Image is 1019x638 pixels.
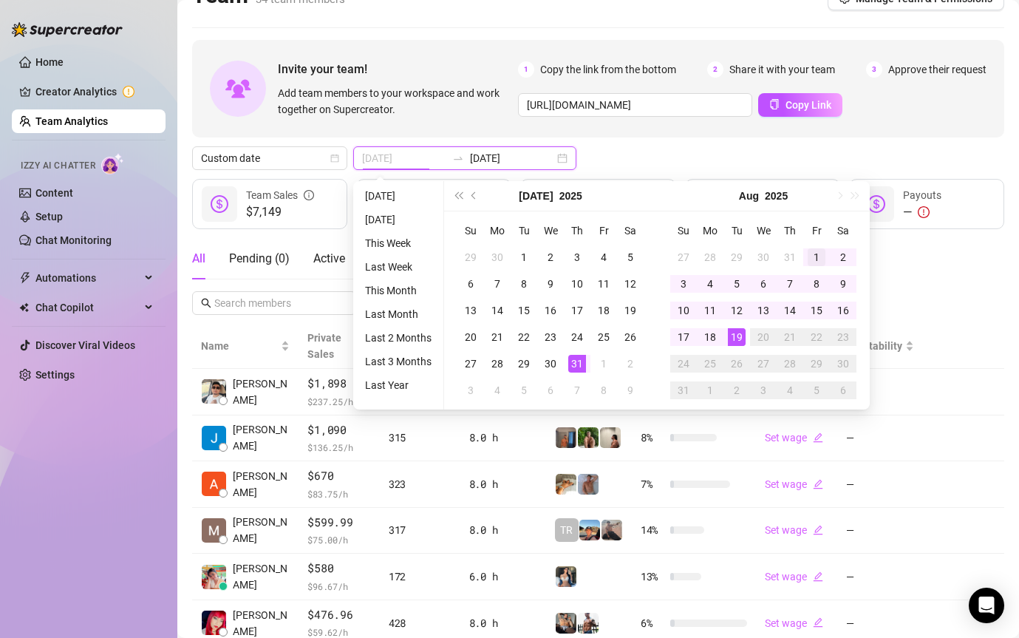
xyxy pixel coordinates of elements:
[307,440,370,455] span: $ 136.25 /h
[559,181,582,211] button: Choose a year
[803,271,830,297] td: 2025-08-08
[777,297,803,324] td: 2025-08-14
[457,297,484,324] td: 2025-07-13
[511,244,537,271] td: 2025-07-01
[641,430,664,446] span: 8 %
[834,381,852,399] div: 6
[969,588,1004,623] div: Open Intercom Messenger
[830,324,856,350] td: 2025-08-23
[728,355,746,373] div: 26
[488,248,506,266] div: 30
[750,271,777,297] td: 2025-08-06
[359,282,437,299] li: This Month
[595,248,613,266] div: 4
[304,187,314,203] span: info-circle
[701,275,719,293] div: 4
[202,565,226,589] img: Aira Marie
[568,355,586,373] div: 31
[359,353,437,370] li: Last 3 Months
[697,350,723,377] td: 2025-08-25
[233,376,290,408] span: [PERSON_NAME]
[846,340,902,352] span: Profitability
[765,524,823,536] a: Set wageedit
[35,369,75,381] a: Settings
[484,271,511,297] td: 2025-07-07
[723,350,750,377] td: 2025-08-26
[670,244,697,271] td: 2025-07-27
[834,275,852,293] div: 9
[723,271,750,297] td: 2025-08-05
[590,217,617,244] th: Fr
[595,381,613,399] div: 8
[35,56,64,68] a: Home
[457,271,484,297] td: 2025-07-06
[728,381,746,399] div: 2
[670,271,697,297] td: 2025-08-03
[830,297,856,324] td: 2025-08-16
[484,244,511,271] td: 2025-06-30
[701,381,719,399] div: 1
[830,350,856,377] td: 2025-08-30
[233,514,290,546] span: [PERSON_NAME]
[675,355,692,373] div: 24
[359,305,437,323] li: Last Month
[675,381,692,399] div: 31
[621,328,639,346] div: 26
[540,61,676,78] span: Copy the link from the bottom
[754,248,772,266] div: 30
[813,525,823,535] span: edit
[837,415,923,462] td: —
[201,147,338,169] span: Custom date
[564,244,590,271] td: 2025-07-03
[837,461,923,508] td: —
[617,377,644,404] td: 2025-08-09
[511,350,537,377] td: 2025-07-29
[488,355,506,373] div: 28
[803,324,830,350] td: 2025-08-22
[653,179,664,211] span: question-circle
[462,355,480,373] div: 27
[670,324,697,350] td: 2025-08-17
[214,295,335,311] input: Search members
[754,355,772,373] div: 27
[560,522,573,538] span: TR
[568,381,586,399] div: 7
[457,350,484,377] td: 2025-07-27
[537,324,564,350] td: 2025-07-23
[330,154,339,163] span: calendar
[457,324,484,350] td: 2025-07-20
[515,328,533,346] div: 22
[728,275,746,293] div: 5
[777,350,803,377] td: 2025-08-28
[515,248,533,266] div: 1
[35,266,140,290] span: Automations
[675,328,692,346] div: 17
[837,369,923,415] td: —
[484,324,511,350] td: 2025-07-21
[830,271,856,297] td: 2025-08-09
[723,244,750,271] td: 2025-07-29
[813,432,823,443] span: edit
[834,302,852,319] div: 16
[556,566,576,587] img: Katy
[595,302,613,319] div: 18
[201,298,211,308] span: search
[515,355,533,373] div: 29
[813,571,823,582] span: edit
[359,187,437,205] li: [DATE]
[803,244,830,271] td: 2025-08-01
[452,152,464,164] span: to
[701,302,719,319] div: 11
[781,302,799,319] div: 14
[595,355,613,373] div: 1
[600,427,621,448] img: Ralphy
[728,328,746,346] div: 19
[307,332,341,360] span: Private Sales
[590,350,617,377] td: 2025-08-01
[233,468,290,500] span: [PERSON_NAME]
[641,522,664,538] span: 14 %
[595,275,613,293] div: 11
[578,474,599,495] img: Joey
[564,297,590,324] td: 2025-07-17
[307,421,370,439] span: $1,090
